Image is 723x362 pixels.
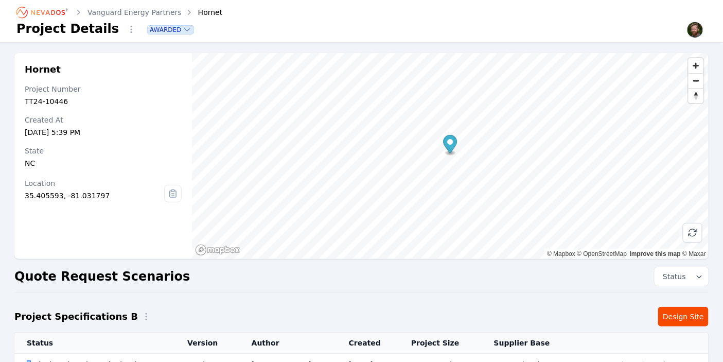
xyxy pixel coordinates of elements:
th: Supplier Base [482,333,599,354]
a: Mapbox homepage [195,244,240,256]
th: Version [175,333,239,354]
th: Status [14,333,175,354]
div: TT24-10446 [25,96,182,107]
button: Status [655,267,709,286]
button: Zoom in [689,58,703,73]
div: Hornet [184,7,223,18]
div: Created At [25,115,182,125]
h2: Project Specifications B [14,309,138,324]
a: OpenStreetMap [577,250,627,257]
a: Mapbox [547,250,575,257]
span: Zoom out [689,74,703,88]
button: Reset bearing to north [689,88,703,103]
a: Vanguard Energy Partners [87,7,182,18]
div: NC [25,158,182,168]
div: [DATE] 5:39 PM [25,127,182,137]
span: Reset bearing to north [689,89,703,103]
div: State [25,146,182,156]
button: Awarded [148,26,193,34]
span: Status [659,271,686,282]
a: Design Site [658,307,709,326]
th: Created [337,333,399,354]
div: Location [25,178,164,188]
div: Map marker [443,135,457,156]
th: Author [239,333,337,354]
h2: Hornet [25,63,182,76]
nav: Breadcrumb [16,4,222,21]
a: Maxar [682,250,706,257]
div: Project Number [25,84,182,94]
th: Project Size [399,333,482,354]
div: 35.405593, -81.031797 [25,191,164,201]
h2: Quote Request Scenarios [14,268,190,285]
canvas: Map [192,53,709,259]
a: Improve this map [630,250,681,257]
img: Sam Prest [687,22,703,38]
h1: Project Details [16,21,119,37]
button: Zoom out [689,73,703,88]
